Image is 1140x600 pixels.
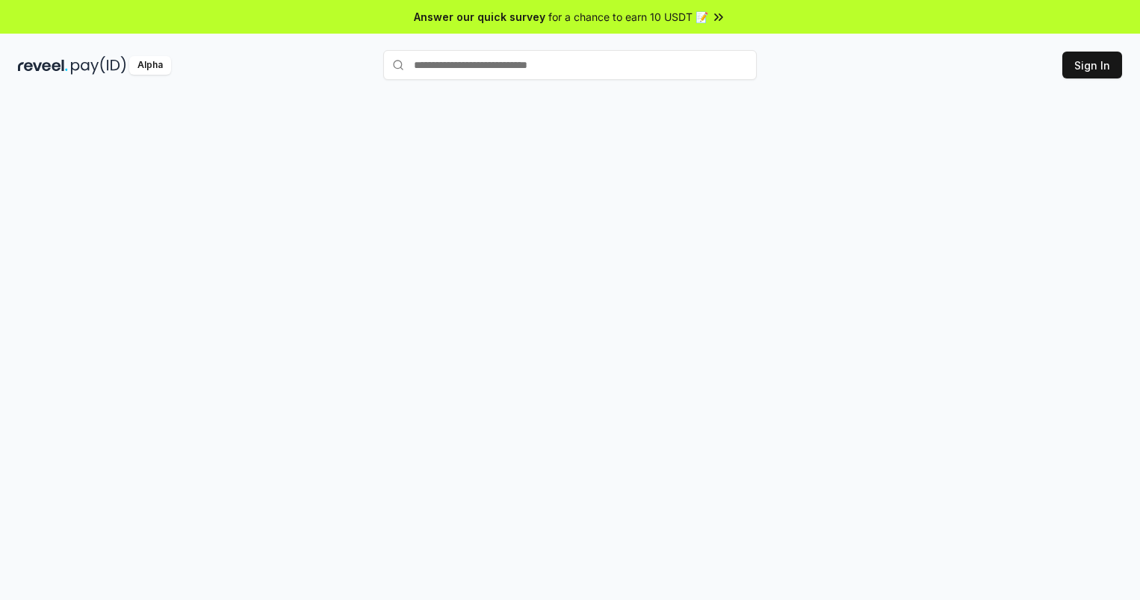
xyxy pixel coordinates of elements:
img: reveel_dark [18,56,68,75]
div: Alpha [129,56,171,75]
img: pay_id [71,56,126,75]
span: for a chance to earn 10 USDT 📝 [548,9,708,25]
span: Answer our quick survey [414,9,545,25]
button: Sign In [1062,52,1122,78]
